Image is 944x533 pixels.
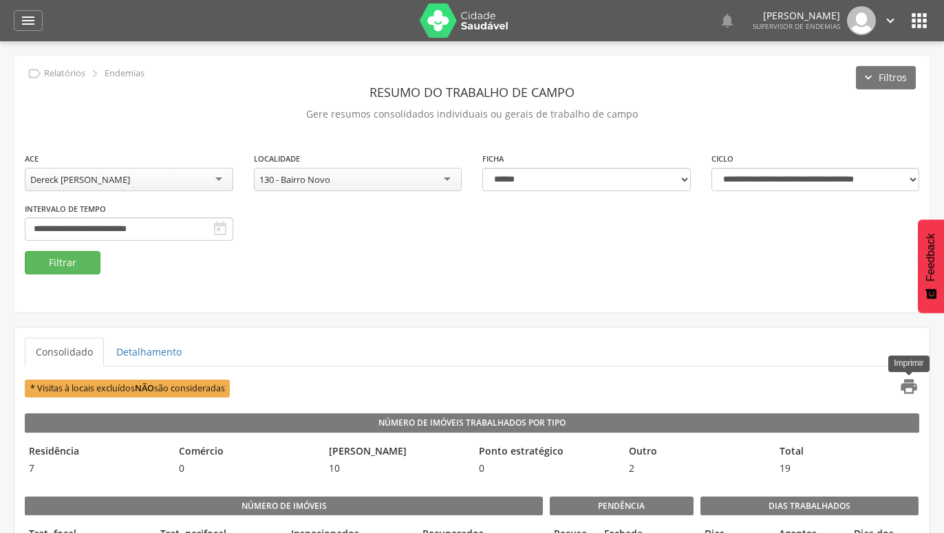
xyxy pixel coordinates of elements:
p: [PERSON_NAME] [753,11,840,21]
a: Consolidado [25,338,104,367]
legend: Número de imóveis [25,497,543,516]
i:  [20,12,36,29]
legend: Outro [625,444,768,460]
label: ACE [25,153,39,164]
a:  [14,10,43,31]
legend: Dias Trabalhados [700,497,919,516]
i:  [27,66,42,81]
label: Ficha [482,153,504,164]
span: 0 [475,461,618,475]
span: 19 [775,461,919,475]
a: Imprimir [891,377,919,400]
button: Filtros [856,66,916,89]
span: Feedback [925,233,937,281]
header: Resumo do Trabalho de Campo [25,80,919,105]
a: Detalhamento [105,338,193,367]
span: 2 [625,461,768,475]
label: Intervalo de Tempo [25,204,106,215]
i:  [719,12,736,29]
legend: Residência [25,444,168,460]
b: NÃO [135,382,154,394]
div: Dereck [PERSON_NAME] [30,173,130,186]
legend: [PERSON_NAME] [325,444,468,460]
span: 10 [325,461,468,475]
p: Relatórios [44,68,85,79]
legend: Número de Imóveis Trabalhados por Tipo [25,413,919,433]
i:  [899,377,919,396]
legend: Comércio [175,444,318,460]
legend: Pendência [550,497,693,516]
i:  [883,13,898,28]
i:  [212,221,228,237]
span: Supervisor de Endemias [753,21,840,31]
p: Gere resumos consolidados individuais ou gerais de trabalho de campo [25,105,919,124]
button: Feedback - Mostrar pesquisa [918,219,944,313]
label: Localidade [254,153,300,164]
span: 7 [25,461,168,475]
legend: Ponto estratégico [475,444,618,460]
div: Imprimir [888,356,929,371]
a:  [883,6,898,35]
span: 0 [175,461,318,475]
button: Filtrar [25,251,100,274]
i:  [908,10,930,32]
i:  [87,66,103,81]
div: 130 - Bairro Novo [259,173,330,186]
span: * Visitas à locais excluídos são consideradas [25,380,230,397]
legend: Total [775,444,919,460]
a:  [719,6,736,35]
label: Ciclo [711,153,733,164]
p: Endemias [105,68,144,79]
